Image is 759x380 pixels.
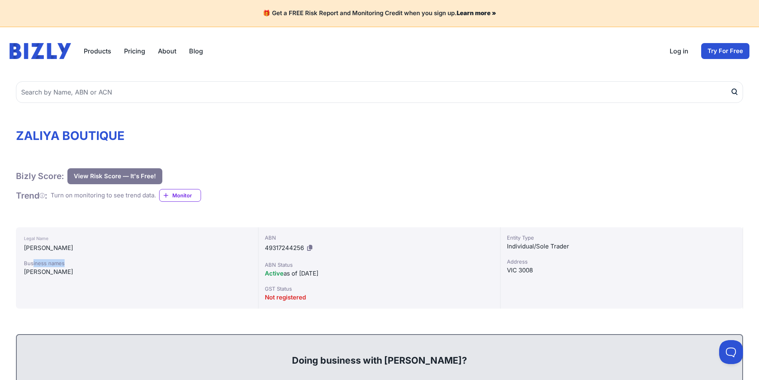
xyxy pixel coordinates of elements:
div: GST Status [265,285,494,293]
div: as of [DATE] [265,269,494,278]
a: Try For Free [701,43,749,59]
div: Legal Name [24,234,250,243]
span: Active [265,270,284,277]
span: 49317244256 [265,244,304,252]
h1: Bizly Score: [16,171,64,181]
a: Blog [189,46,203,56]
a: Pricing [124,46,145,56]
h4: 🎁 Get a FREE Risk Report and Monitoring Credit when you sign up. [10,10,749,17]
div: ABN [265,234,494,242]
div: Individual/Sole Trader [507,242,736,251]
button: Products [84,46,111,56]
div: Doing business with [PERSON_NAME]? [25,341,734,367]
div: Address [507,258,736,266]
a: About [158,46,176,56]
div: [PERSON_NAME] [24,267,250,277]
button: View Risk Score — It's Free! [67,168,162,184]
span: Monitor [172,191,201,199]
h1: ZALIYA BOUTIQUE [16,128,743,143]
span: Not registered [265,293,306,301]
input: Search by Name, ABN or ACN [16,81,743,103]
a: Log in [670,46,688,56]
div: VIC 3008 [507,266,736,275]
a: Learn more » [457,9,496,17]
div: Business names [24,259,250,267]
div: Turn on monitoring to see trend data. [51,191,156,200]
div: ABN Status [265,261,494,269]
iframe: Toggle Customer Support [719,340,743,364]
a: Monitor [159,189,201,202]
div: [PERSON_NAME] [24,243,250,253]
h1: Trend : [16,190,47,201]
div: Entity Type [507,234,736,242]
